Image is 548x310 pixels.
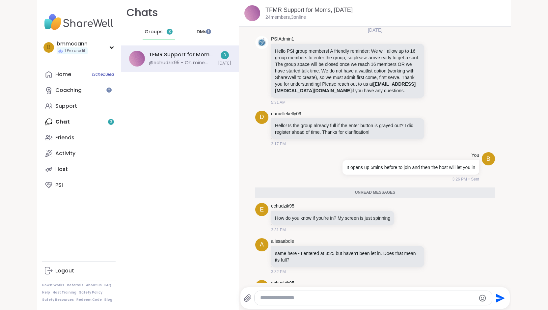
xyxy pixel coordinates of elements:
[364,27,386,33] span: [DATE]
[486,155,490,163] span: b
[471,152,479,159] h4: You
[65,48,85,54] span: 1 Pro credit
[57,40,88,47] div: bmmccann
[126,5,158,20] h1: Chats
[42,98,116,114] a: Support
[104,297,112,302] a: Blog
[218,61,231,66] span: [DATE]
[265,14,306,21] p: 24 members, 3 online
[468,176,470,182] span: •
[42,290,50,295] a: Help
[275,48,420,94] p: Hello PSI group members! A friendly reminder: We will allow up to 16 group members to enter the g...
[271,141,286,147] span: 3:17 PM
[55,182,63,189] div: PSI
[79,290,102,295] a: Safety Policy
[145,29,163,35] span: Groups
[275,122,420,135] p: Hello! Is the group already full if the enter button is grayed out? I did register ahead of time....
[55,71,71,78] div: Home
[271,203,294,210] a: echudzik95
[206,29,211,34] iframe: Spotlight
[275,250,420,263] p: same here - I entered at 3:25 but haven't been let in. Does that mean its full?
[346,164,475,171] p: It opens up 5mins before to join and then the host will let you in
[271,269,286,275] span: 3:32 PM
[106,87,112,93] iframe: Spotlight
[260,205,264,214] span: e
[271,36,294,42] a: PSIAdmin1
[129,51,145,67] img: TFMR Support for Moms, Sep 11
[169,29,171,35] span: 3
[42,297,74,302] a: Safety Resources
[42,130,116,146] a: Friends
[42,283,64,288] a: How It Works
[42,82,116,98] a: Coaching
[244,5,260,21] img: TFMR Support for Moms, Sep 11
[265,7,353,13] a: TFMR Support for Moms, [DATE]
[42,177,116,193] a: PSI
[53,290,76,295] a: Host Training
[104,283,111,288] a: FAQ
[271,111,301,117] a: daniellekelly09
[255,187,495,198] div: Unread messages
[86,283,102,288] a: About Us
[42,11,116,34] img: ShareWell Nav Logo
[260,240,264,249] span: a
[76,297,102,302] a: Redeem Code
[275,215,390,221] p: How do you know if you’re in? My screen is just spinning
[221,51,229,59] div: 3
[55,166,68,173] div: Host
[55,267,74,274] div: Logout
[67,283,83,288] a: Referrals
[492,291,507,305] button: Send
[255,36,268,49] img: https://sharewell-space-live.sfo3.digitaloceanspaces.com/user-generated/e42d6320-9556-48a5-805f-b...
[149,51,214,58] div: TFMR Support for Moms, [DATE]
[92,72,114,77] span: 1 Scheduled
[260,113,264,122] span: d
[275,81,416,93] a: [EMAIL_ADDRESS][MEDICAL_DATA][DOMAIN_NAME]
[42,67,116,82] a: Home1Scheduled
[271,280,294,287] a: echudzik95
[271,238,294,245] a: alissaabdie
[55,102,77,110] div: Support
[42,161,116,177] a: Host
[55,87,82,94] div: Coaching
[149,60,214,66] div: @echudzik95 - Oh mine just opened up
[42,146,116,161] a: Activity
[452,176,467,182] span: 3:26 PM
[479,294,486,302] button: Emoji picker
[197,29,206,35] span: DMs
[271,227,286,233] span: 3:31 PM
[260,282,264,291] span: e
[55,150,75,157] div: Activity
[55,134,74,141] div: Friends
[471,176,479,182] span: Sent
[47,43,50,52] span: b
[42,263,116,279] a: Logout
[271,99,286,105] span: 5:31 AM
[260,295,476,301] textarea: Type your message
